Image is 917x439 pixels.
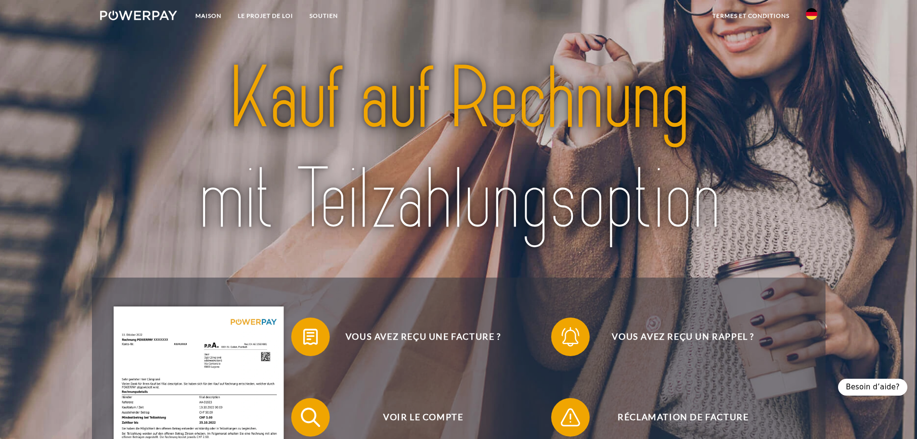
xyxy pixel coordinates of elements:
img: qb_warning.svg [558,405,582,429]
div: Besoin d’aide? [838,379,907,396]
a: LE PROJET DE LOI [230,7,301,25]
font: LE PROJET DE LOI [238,12,293,19]
img: qb_search.svg [298,405,323,429]
font: termes et conditions [712,12,789,19]
font: Vous avez reçu une facture ? [346,331,501,342]
a: Maison [187,7,230,25]
button: Réclamation de facture [551,398,801,437]
font: Vous avez reçu un rappel ? [612,331,754,342]
font: Réclamation de facture [618,412,749,422]
font: SOUTIEN [310,12,338,19]
img: de [806,8,817,20]
img: title-powerpay_de.svg [135,44,782,255]
a: SOUTIEN [301,7,346,25]
button: Voir le compte [291,398,542,437]
img: qb_bill.svg [298,325,323,349]
a: termes et conditions [704,7,798,25]
img: logo-powerpay-white.svg [100,11,178,20]
button: Vous avez reçu une facture ? [291,318,542,356]
img: qb_bell.svg [558,325,582,349]
font: Voir le compte [383,412,463,422]
font: Maison [195,12,221,19]
button: Vous avez reçu un rappel ? [551,318,801,356]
